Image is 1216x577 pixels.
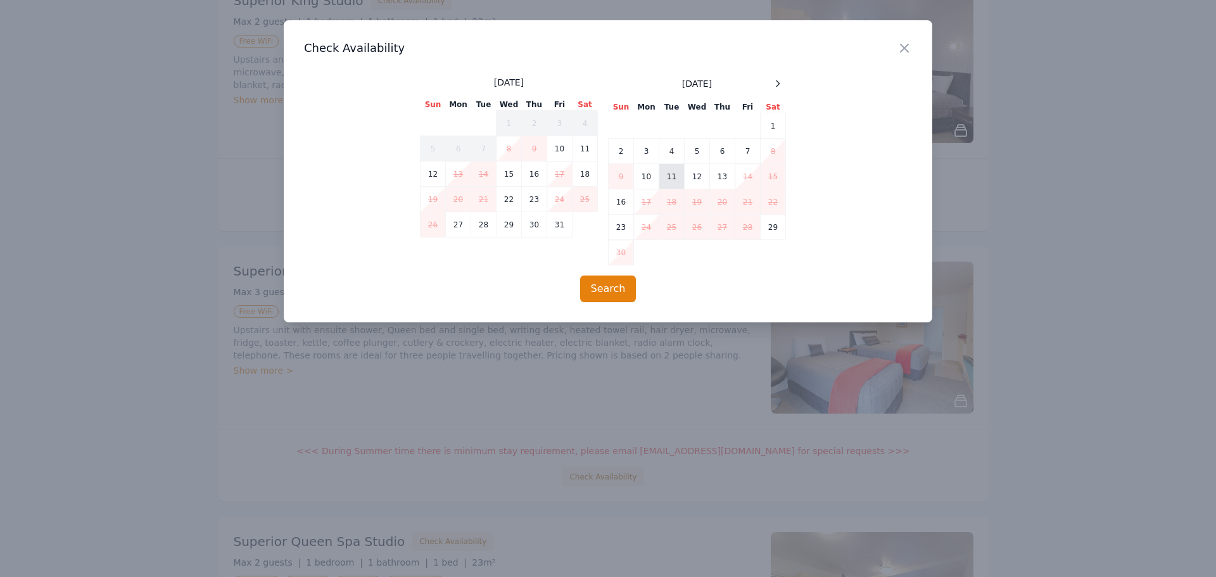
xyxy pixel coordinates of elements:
td: 9 [522,136,547,162]
td: 5 [421,136,446,162]
td: 20 [446,187,471,212]
td: 26 [421,212,446,238]
td: 8 [761,139,786,164]
td: 25 [659,215,685,240]
td: 10 [634,164,659,189]
td: 17 [547,162,573,187]
td: 3 [634,139,659,164]
th: Tue [659,101,685,113]
td: 30 [609,240,634,265]
th: Thu [522,99,547,111]
td: 16 [609,189,634,215]
td: 19 [421,187,446,212]
span: [DATE] [682,77,712,90]
span: [DATE] [494,76,524,89]
h3: Check Availability [304,41,912,56]
td: 6 [446,136,471,162]
td: 11 [573,136,598,162]
td: 9 [609,164,634,189]
td: 3 [547,111,573,136]
td: 23 [522,187,547,212]
td: 4 [659,139,685,164]
td: 31 [547,212,573,238]
th: Sat [761,101,786,113]
td: 12 [421,162,446,187]
td: 13 [710,164,735,189]
td: 15 [761,164,786,189]
td: 27 [446,212,471,238]
td: 27 [710,215,735,240]
td: 24 [634,215,659,240]
td: 28 [471,212,497,238]
td: 21 [471,187,497,212]
td: 2 [609,139,634,164]
th: Sun [421,99,446,111]
td: 16 [522,162,547,187]
td: 11 [659,164,685,189]
td: 26 [685,215,710,240]
td: 15 [497,162,522,187]
td: 4 [573,111,598,136]
td: 18 [573,162,598,187]
td: 29 [761,215,786,240]
td: 14 [471,162,497,187]
button: Search [580,276,636,302]
th: Wed [685,101,710,113]
th: Tue [471,99,497,111]
th: Sat [573,99,598,111]
td: 22 [497,187,522,212]
td: 17 [634,189,659,215]
td: 22 [761,189,786,215]
td: 6 [710,139,735,164]
th: Wed [497,99,522,111]
th: Thu [710,101,735,113]
td: 7 [471,136,497,162]
td: 1 [497,111,522,136]
td: 12 [685,164,710,189]
td: 5 [685,139,710,164]
td: 28 [735,215,761,240]
td: 19 [685,189,710,215]
td: 1 [761,113,786,139]
td: 10 [547,136,573,162]
td: 8 [497,136,522,162]
td: 14 [735,164,761,189]
td: 29 [497,212,522,238]
td: 18 [659,189,685,215]
td: 25 [573,187,598,212]
th: Mon [446,99,471,111]
th: Sun [609,101,634,113]
th: Fri [735,101,761,113]
td: 23 [609,215,634,240]
th: Mon [634,101,659,113]
td: 13 [446,162,471,187]
td: 2 [522,111,547,136]
th: Fri [547,99,573,111]
td: 30 [522,212,547,238]
td: 21 [735,189,761,215]
td: 24 [547,187,573,212]
td: 7 [735,139,761,164]
td: 20 [710,189,735,215]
